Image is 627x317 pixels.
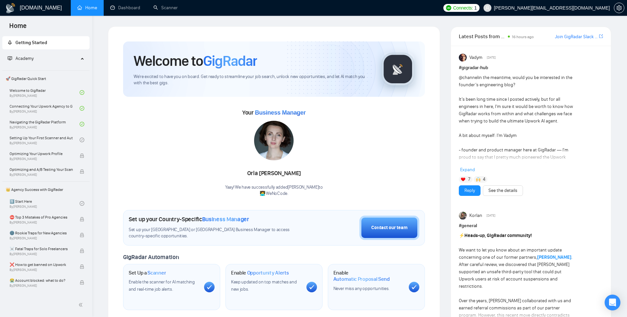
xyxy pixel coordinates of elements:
img: logo [5,3,16,13]
span: lock [80,153,84,158]
h1: Enable [231,270,289,276]
div: Orla [PERSON_NAME] [225,168,323,179]
strong: Heads-up, GigRadar community! [464,233,532,238]
span: 1 [474,4,477,12]
span: Expand [460,167,475,172]
span: Set up your [GEOGRAPHIC_DATA] or [GEOGRAPHIC_DATA] Business Manager to access country-specific op... [129,227,303,239]
img: Korlan [459,212,467,220]
button: Contact our team [359,216,419,240]
div: in the meantime, would you be interested in the founder’s engineering blog? It’s been long time s... [459,74,574,262]
span: [DATE] [487,55,496,61]
a: Reply [464,187,475,194]
span: double-left [78,302,85,308]
span: By [PERSON_NAME] [10,236,73,240]
span: By [PERSON_NAME] [10,173,73,177]
span: lock [80,233,84,237]
span: 👑 Agency Success with GigRadar [3,183,89,196]
a: setting [614,5,624,11]
span: Home [4,21,32,35]
span: GigRadar [203,52,257,70]
span: Automatic Proposal Send [333,276,390,282]
span: lock [80,249,84,253]
a: homeHome [77,5,97,11]
span: By [PERSON_NAME] [10,252,73,256]
span: By [PERSON_NAME] [10,268,73,272]
a: dashboardDashboard [110,5,140,11]
button: Reply [459,185,481,196]
h1: Set up your Country-Specific [129,216,249,223]
img: upwork-logo.png [446,5,451,11]
h1: # general [459,222,603,229]
span: user [485,6,490,10]
a: Connecting Your Upwork Agency to GigRadarBy[PERSON_NAME] [10,101,80,116]
span: We're excited to have you on board. Get ready to streamline your job search, unlock new opportuni... [134,74,371,86]
h1: Welcome to [134,52,257,70]
span: check-circle [80,90,84,95]
a: Navigating the GigRadar PlatformBy[PERSON_NAME] [10,117,80,131]
span: Your [242,109,306,116]
span: rocket [8,40,12,45]
span: Never miss any opportunities. [333,286,389,291]
img: 1717012213592-74.jpg [254,121,294,160]
span: Korlan [469,212,482,219]
span: @channel [459,75,478,80]
button: See the details [483,185,523,196]
li: Getting Started [2,36,90,49]
span: Scanner [147,270,166,276]
span: Optimizing and A/B Testing Your Scanner for Better Results [10,166,73,173]
span: check-circle [80,138,84,142]
h1: # gigradar-hub [459,64,603,71]
a: See the details [488,187,517,194]
div: Contact our team [371,224,407,231]
span: export [599,34,603,39]
span: lock [80,264,84,269]
span: ❌ How to get banned on Upwork [10,261,73,268]
span: Optimizing Your Upwork Profile [10,150,73,157]
span: By [PERSON_NAME] [10,221,73,225]
div: Yaay! We have successfully added [PERSON_NAME] to [225,184,323,197]
span: lock [80,280,84,285]
img: Vadym [459,54,467,62]
button: setting [614,3,624,13]
span: 4 [483,176,485,183]
div: Open Intercom Messenger [605,295,620,310]
span: 😭 Account blocked: what to do? [10,277,73,284]
span: [DATE] [486,213,495,219]
span: By [PERSON_NAME] [10,157,73,161]
span: ⛔ Top 3 Mistakes of Pro Agencies [10,214,73,221]
span: 16 hours ago [512,35,534,39]
h1: Set Up a [129,270,166,276]
span: Latest Posts from the GigRadar Community [459,32,506,40]
a: Setting Up Your First Scanner and Auto-BidderBy[PERSON_NAME] [10,133,80,147]
a: Welcome to GigRadarBy[PERSON_NAME] [10,85,80,100]
span: ⚡ [459,233,464,238]
span: Business Manager [255,109,305,116]
span: check-circle [80,201,84,206]
span: Keep updated on top matches and new jobs. [231,279,297,292]
span: lock [80,169,84,174]
span: check-circle [80,122,84,126]
h1: Enable [333,270,404,282]
img: 🙌 [476,177,481,182]
span: Vadym [469,54,483,61]
span: 🌚 Rookie Traps for New Agencies [10,230,73,236]
span: lock [80,217,84,222]
span: fund-projection-screen [8,56,12,61]
span: 🚀 GigRadar Quick Start [3,72,89,85]
a: searchScanner [153,5,178,11]
span: 7 [468,176,470,183]
img: ❤️ [461,177,465,182]
span: Business Manager [202,216,249,223]
a: Join GigRadar Slack Community [555,33,598,40]
span: Getting Started [15,40,47,45]
span: Opportunity Alerts [247,270,289,276]
span: By [PERSON_NAME] [10,284,73,288]
span: Academy [15,56,34,61]
span: Academy [8,56,34,61]
span: ☠️ Fatal Traps for Solo Freelancers [10,246,73,252]
p: 🧑‍💻 WeNoCode . [225,191,323,197]
a: export [599,33,603,40]
span: Connects: [453,4,473,12]
img: gigradar-logo.png [381,53,414,86]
